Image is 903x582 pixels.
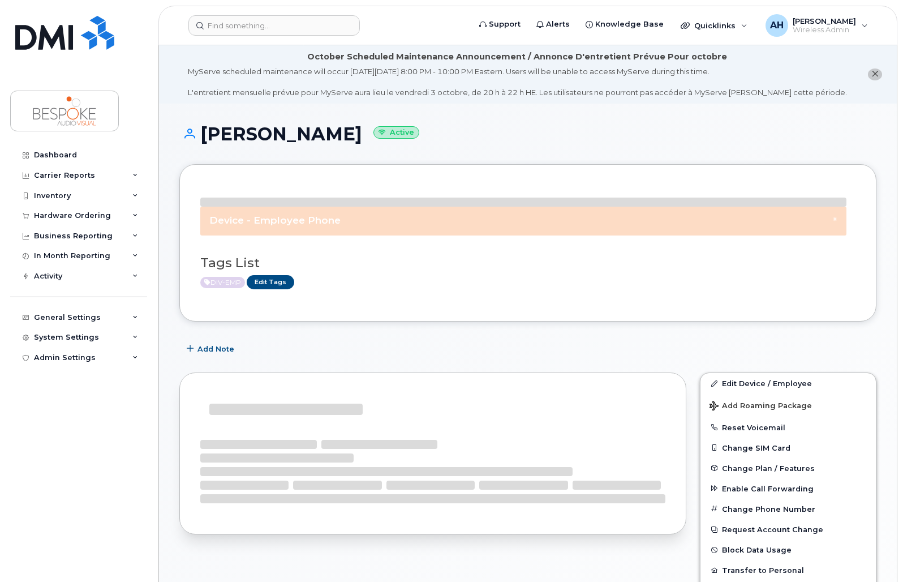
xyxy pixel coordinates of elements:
[179,124,876,144] h1: [PERSON_NAME]
[307,51,727,63] div: October Scheduled Maintenance Announcement / Annonce D'entretient Prévue Pour octobre
[197,344,234,354] span: Add Note
[188,66,847,98] div: MyServe scheduled maintenance will occur [DATE][DATE] 8:00 PM - 10:00 PM Eastern. Users will be u...
[700,373,876,393] a: Edit Device / Employee
[722,464,815,472] span: Change Plan / Features
[700,393,876,417] button: Add Roaming Package
[209,215,341,226] span: Device - Employee Phone
[709,401,812,412] span: Add Roaming Package
[373,126,419,139] small: Active
[700,478,876,499] button: Enable Call Forwarding
[200,256,855,270] h3: Tags List
[700,540,876,560] button: Block Data Usage
[700,499,876,519] button: Change Phone Number
[833,215,837,223] span: ×
[700,560,876,580] button: Transfer to Personal
[200,277,245,288] span: Active
[247,275,294,289] a: Edit Tags
[700,438,876,458] button: Change SIM Card
[833,216,837,223] button: Close
[722,484,814,493] span: Enable Call Forwarding
[700,519,876,540] button: Request Account Change
[868,69,882,80] button: close notification
[700,417,876,438] button: Reset Voicemail
[700,458,876,478] button: Change Plan / Features
[179,339,244,359] button: Add Note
